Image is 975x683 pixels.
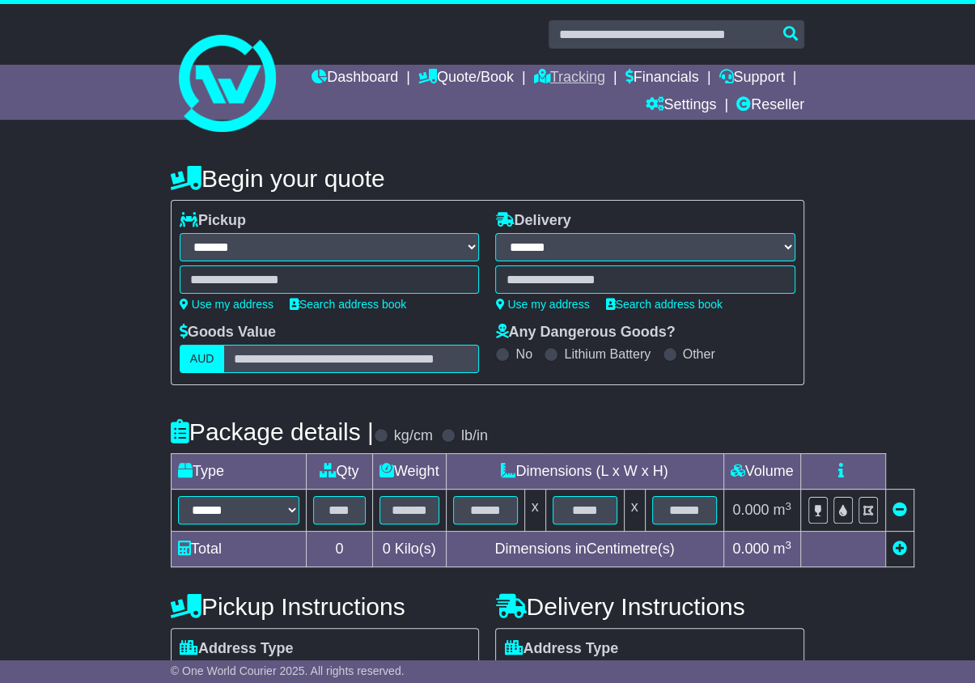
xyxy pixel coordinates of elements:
[625,65,699,92] a: Financials
[785,539,791,551] sup: 3
[564,346,651,362] label: Lithium Battery
[171,165,804,192] h4: Begin your quote
[723,454,800,490] td: Volume
[372,532,446,567] td: Kilo(s)
[495,324,675,341] label: Any Dangerous Goods?
[624,490,645,532] td: x
[418,65,514,92] a: Quote/Book
[171,418,374,445] h4: Package details |
[524,490,545,532] td: x
[461,427,488,445] label: lb/in
[515,346,532,362] label: No
[606,298,723,311] a: Search address book
[773,502,791,518] span: m
[180,345,225,373] label: AUD
[180,212,246,230] label: Pickup
[383,541,391,557] span: 0
[645,92,716,120] a: Settings
[290,298,406,311] a: Search address book
[180,298,273,311] a: Use my address
[312,65,398,92] a: Dashboard
[171,664,405,677] span: © One World Courier 2025. All rights reserved.
[773,541,791,557] span: m
[171,532,306,567] td: Total
[719,65,784,92] a: Support
[306,532,372,567] td: 0
[446,454,723,490] td: Dimensions (L x W x H)
[732,502,769,518] span: 0.000
[394,427,433,445] label: kg/cm
[372,454,446,490] td: Weight
[732,541,769,557] span: 0.000
[683,346,715,362] label: Other
[504,640,618,658] label: Address Type
[785,500,791,512] sup: 3
[495,593,804,620] h4: Delivery Instructions
[495,212,570,230] label: Delivery
[180,324,276,341] label: Goods Value
[306,454,372,490] td: Qty
[446,532,723,567] td: Dimensions in Centimetre(s)
[495,298,589,311] a: Use my address
[534,65,605,92] a: Tracking
[171,593,480,620] h4: Pickup Instructions
[892,541,907,557] a: Add new item
[892,502,907,518] a: Remove this item
[171,454,306,490] td: Type
[180,640,294,658] label: Address Type
[736,92,804,120] a: Reseller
